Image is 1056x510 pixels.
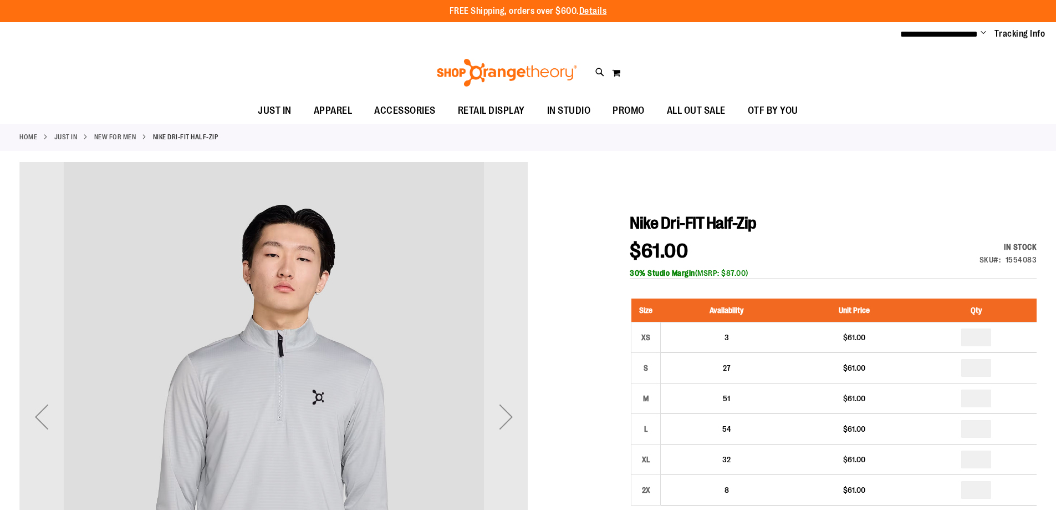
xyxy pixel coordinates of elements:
div: $61.00 [798,362,910,373]
div: $61.00 [798,393,910,404]
div: Availability [980,241,1037,253]
a: Home [19,132,37,142]
a: JUST IN [54,132,78,142]
span: 32 [722,455,731,464]
th: Availability [661,299,793,322]
button: Account menu [981,28,986,39]
div: $61.00 [798,484,910,496]
div: $61.00 [798,423,910,435]
a: New for Men [94,132,136,142]
div: 2X [637,482,654,498]
div: L [637,421,654,437]
b: 30% Studio Margin [630,269,695,277]
span: 8 [725,486,729,494]
p: FREE Shipping, orders over $600. [450,5,607,18]
th: Size [631,299,661,322]
strong: SKU [980,255,1001,264]
span: ALL OUT SALE [667,98,726,123]
div: M [637,390,654,407]
strong: Nike Dri-FIT Half-Zip [153,132,218,142]
div: In stock [980,241,1037,253]
div: (MSRP: $87.00) [630,267,1037,279]
span: ACCESSORIES [374,98,436,123]
span: 27 [723,363,731,372]
span: $61.00 [630,240,688,262]
img: Shop Orangetheory [435,59,579,87]
span: 3 [725,333,729,342]
th: Qty [916,299,1037,322]
span: APPAREL [314,98,353,123]
a: Details [579,6,607,16]
div: $61.00 [798,454,910,465]
span: 51 [723,394,730,403]
span: IN STUDIO [547,98,591,123]
span: RETAIL DISPLAY [458,98,525,123]
th: Unit Price [792,299,916,322]
span: JUST IN [258,98,292,123]
span: OTF BY YOU [748,98,798,123]
div: 1554083 [1006,254,1037,265]
div: S [637,360,654,376]
span: 54 [722,425,731,433]
span: PROMO [613,98,645,123]
div: XL [637,451,654,468]
div: $61.00 [798,332,910,343]
span: Nike Dri-FIT Half-Zip [630,214,757,233]
a: Tracking Info [994,28,1045,40]
div: XS [637,329,654,346]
